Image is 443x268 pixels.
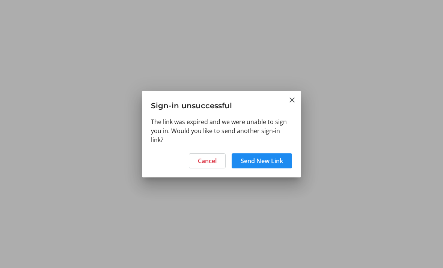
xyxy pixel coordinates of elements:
[198,156,217,165] span: Cancel
[142,117,301,149] div: The link was expired and we were unable to sign you in. Would you like to send another sign-in link?
[288,95,297,104] button: Close
[241,156,283,165] span: Send New Link
[189,153,226,168] button: Cancel
[232,153,292,168] button: Send New Link
[142,91,301,117] h3: Sign-in unsuccessful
